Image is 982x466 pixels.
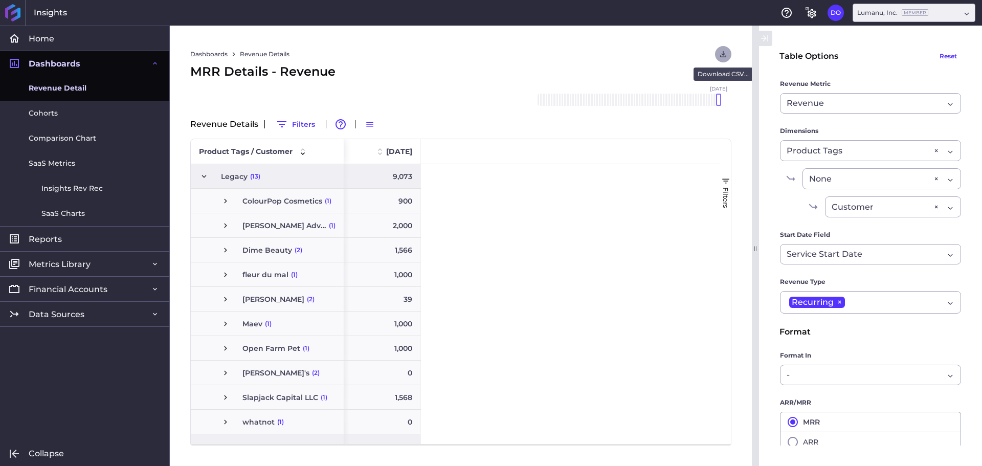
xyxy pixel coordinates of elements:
[792,297,834,308] span: Recurring
[242,189,322,213] span: ColourPop Cosmetics
[240,50,289,59] a: Revenue Details
[29,133,96,144] span: Comparison Chart
[853,4,975,22] div: Dropdown select
[344,434,421,459] div: Press SPACE to select this row.
[344,189,421,213] div: Press SPACE to select this row.
[191,287,344,312] div: Press SPACE to select this row.
[29,448,64,459] span: Collapse
[780,277,825,287] span: Revenue Type
[780,140,961,161] div: Dropdown select
[934,144,939,157] div: ×
[780,79,831,89] span: Revenue Metric
[267,435,280,458] span: (117)
[722,187,730,208] span: Filters
[787,145,842,157] span: Product Tags
[825,196,961,217] div: Dropdown select
[780,397,811,408] span: ARR/MRR
[191,312,344,336] div: Press SPACE to select this row.
[803,5,819,21] button: General Settings
[191,213,344,238] div: Press SPACE to select this row.
[857,8,928,17] div: Lumanu, Inc.
[386,147,412,156] span: [DATE]
[779,50,838,62] div: Table Options
[242,214,326,237] span: [PERSON_NAME] Advertising Inc.
[271,116,320,132] button: Filters
[344,385,421,410] div: Press SPACE to select this row.
[344,213,421,237] div: 2,000
[199,147,293,156] span: Product Tags / Customer
[221,165,248,188] span: Legacy
[344,262,421,287] div: Press SPACE to select this row.
[325,189,331,213] span: (1)
[242,312,262,336] span: Maev
[344,238,421,262] div: 1,566
[321,386,327,409] span: (1)
[29,234,62,245] span: Reports
[344,287,421,312] div: Press SPACE to select this row.
[787,97,824,109] span: Revenue
[802,168,961,189] div: Dropdown select
[291,263,298,286] span: (1)
[778,5,795,21] button: Help
[344,361,421,385] div: 0
[934,201,939,213] div: ×
[787,369,790,381] span: -
[190,116,731,132] div: Revenue Details
[29,309,84,320] span: Data Sources
[344,164,421,189] div: Press SPACE to select this row.
[344,410,421,434] div: Press SPACE to select this row.
[312,361,320,385] span: (2)
[191,361,344,385] div: Press SPACE to select this row.
[715,46,731,62] button: User Menu
[191,164,344,189] div: Press SPACE to select this row.
[344,287,421,311] div: 39
[780,350,811,361] span: Format In
[191,385,344,410] div: Press SPACE to select this row.
[190,62,731,81] div: MRR Details - Revenue
[344,336,421,361] div: Press SPACE to select this row.
[710,86,727,113] span: [DATE]
[191,238,344,262] div: Press SPACE to select this row.
[344,238,421,262] div: Press SPACE to select this row.
[29,33,54,44] span: Home
[344,312,421,336] div: 1,000
[780,244,961,264] div: Dropdown select
[191,262,344,287] div: Press SPACE to select this row.
[242,238,292,262] span: Dime Beauty
[41,208,85,219] span: SaaS Charts
[344,336,421,360] div: 1,000
[344,164,421,188] div: 9,073
[29,284,107,295] span: Financial Accounts
[191,410,344,434] div: Press SPACE to select this row.
[780,412,961,432] button: MRR
[191,336,344,361] div: Press SPACE to select this row.
[779,326,962,338] div: Format
[344,434,421,458] div: 199,790
[29,83,86,94] span: Revenue Detail
[344,410,421,434] div: 0
[780,291,961,314] div: Dropdown select
[265,312,272,336] span: (1)
[780,230,830,240] span: Start Date Field
[29,108,58,119] span: Cohorts
[307,287,315,311] span: (2)
[221,435,265,458] span: Lumanu 2.0
[902,9,928,16] ins: Member
[191,434,344,459] div: Press SPACE to select this row.
[29,259,91,270] span: Metrics Library
[934,172,939,185] div: ×
[29,158,75,169] span: SaaS Metrics
[329,214,336,237] span: (1)
[29,58,80,69] span: Dashboards
[344,213,421,238] div: Press SPACE to select this row.
[250,165,260,188] span: (13)
[780,365,961,385] div: Dropdown select
[242,386,318,409] span: Slapjack Capital LLC
[191,189,344,213] div: Press SPACE to select this row.
[832,201,874,213] span: Customer
[303,337,309,360] span: (1)
[787,248,862,260] span: Service Start Date
[277,410,284,434] span: (1)
[242,361,309,385] span: [PERSON_NAME]'s
[344,312,421,336] div: Press SPACE to select this row.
